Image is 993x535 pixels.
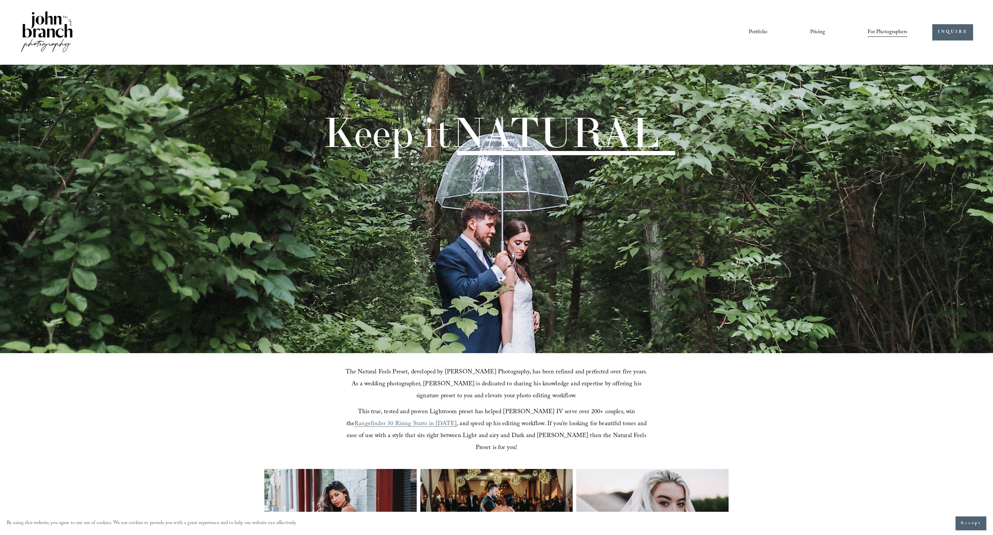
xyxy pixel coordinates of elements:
[323,112,659,153] h1: Keep it
[7,519,297,528] p: By using this website, you agree to our use of cookies. We use cookies to provide you with a grea...
[956,516,986,530] button: Accept
[347,419,648,453] span: , and speed up his editing workflow. If you’re looking for beautiful tones and ease of use with a...
[346,367,649,402] span: The Natural Feels Preset, developed by [PERSON_NAME] Photography, has been refined and perfected ...
[749,27,767,38] a: Portfolio
[932,24,973,40] a: INQUIRE
[868,27,907,38] span: For Photographers
[868,27,907,38] a: folder dropdown
[354,419,457,429] a: Rangefinder 30 Rising Starts in [DATE]
[346,407,637,429] span: This true, tested and proven Lightroom preset has helped [PERSON_NAME] IV serve over 200+ couples...
[960,520,981,527] span: Accept
[451,106,659,158] span: NATURAL
[20,10,74,55] img: John Branch IV Photography
[810,27,825,38] a: Pricing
